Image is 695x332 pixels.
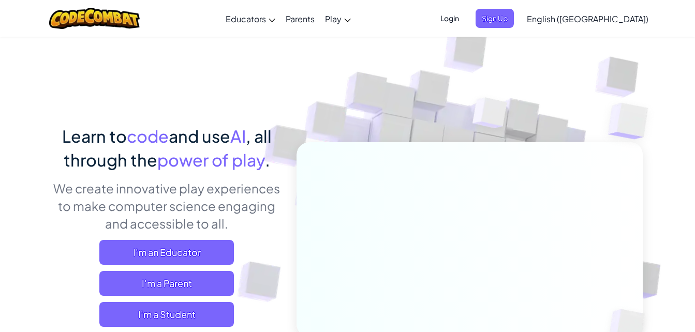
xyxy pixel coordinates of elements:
[99,271,234,296] a: I'm a Parent
[226,13,266,24] span: Educators
[280,5,320,33] a: Parents
[476,9,514,28] button: Sign Up
[127,126,169,146] span: code
[169,126,230,146] span: and use
[53,179,281,232] p: We create innovative play experiences to make computer science engaging and accessible to all.
[320,5,356,33] a: Play
[587,78,677,165] img: Overlap cubes
[527,13,648,24] span: English ([GEOGRAPHIC_DATA])
[62,126,127,146] span: Learn to
[99,302,234,327] button: I'm a Student
[220,5,280,33] a: Educators
[453,77,527,154] img: Overlap cubes
[325,13,342,24] span: Play
[265,149,270,170] span: .
[99,240,234,265] a: I'm an Educator
[49,8,140,29] img: CodeCombat logo
[434,9,465,28] button: Login
[157,149,265,170] span: power of play
[522,5,654,33] a: English ([GEOGRAPHIC_DATA])
[230,126,246,146] span: AI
